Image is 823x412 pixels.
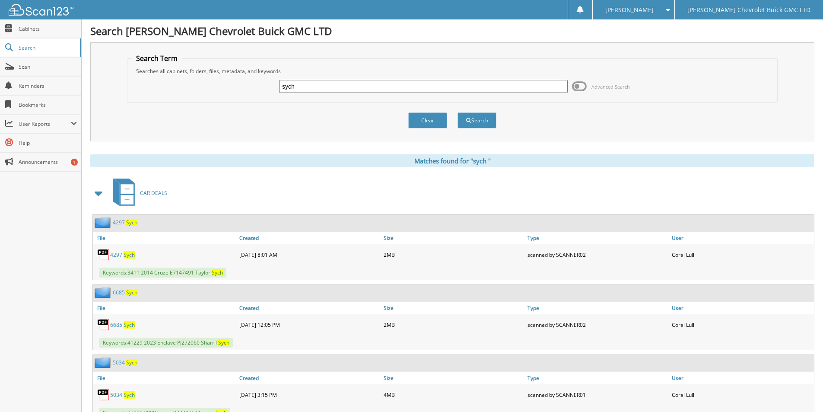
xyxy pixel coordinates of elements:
a: 5034 Sych [110,391,135,399]
h1: Search [PERSON_NAME] Chevrolet Buick GMC LTD [90,24,814,38]
a: Type [525,302,670,314]
a: Size [381,302,526,314]
a: 5034 Sych [113,359,137,366]
button: Search [458,112,496,128]
span: Search [19,44,76,51]
span: Keywords: 3 4 1 1 2 0 1 4 C r u z e E 7 1 4 7 4 9 1 T a y l o r [99,268,226,278]
span: C A R D E A L S [140,189,167,197]
span: Announcements [19,158,77,166]
div: Searches all cabinets, folders, files, metadata, and keywords [132,67,773,75]
div: Coral Lull [670,316,814,333]
legend: Search Term [132,54,182,63]
span: [PERSON_NAME] Chevrolet Buick GMC LTD [687,7,810,13]
span: User Reports [19,120,71,128]
div: 2MB [381,246,526,263]
div: scanned by SCANNER02 [525,246,670,263]
span: Help [19,139,77,147]
a: Created [237,232,381,244]
div: 4MB [381,386,526,403]
div: 2MB [381,316,526,333]
div: [DATE] 8:01 AM [237,246,381,263]
a: CAR DEALS [108,176,167,210]
a: User [670,372,814,384]
a: 6685 Sych [110,321,135,329]
img: folder2.png [95,217,113,228]
a: Type [525,372,670,384]
div: [DATE] 3:15 PM [237,386,381,403]
span: S y c h [126,289,137,296]
span: Advanced Search [591,83,630,90]
span: [PERSON_NAME] [605,7,654,13]
span: Scan [19,63,77,70]
button: Clear [408,112,447,128]
a: File [93,372,237,384]
div: Coral Lull [670,386,814,403]
a: User [670,302,814,314]
div: scanned by SCANNER02 [525,316,670,333]
span: S y c h [126,359,137,366]
div: [DATE] 12:05 PM [237,316,381,333]
img: PDF.png [97,388,110,401]
iframe: Chat Widget [780,370,823,412]
span: S y c h [212,269,223,276]
span: S y c h [126,219,137,226]
div: 1 [71,159,78,166]
span: Bookmarks [19,101,77,109]
a: User [670,232,814,244]
div: Matches found for "sych " [90,154,814,167]
a: 6685 Sych [113,289,137,296]
span: S y c h [124,391,135,399]
span: S y c h [124,321,135,329]
div: scanned by SCANNER01 [525,386,670,403]
a: Type [525,232,670,244]
a: Size [381,372,526,384]
a: 4297 Sych [110,251,135,259]
a: File [93,232,237,244]
img: scan123-logo-white.svg [9,4,73,16]
img: folder2.png [95,357,113,368]
img: folder2.png [95,287,113,298]
div: Coral Lull [670,246,814,263]
span: S y c h [218,339,229,346]
span: S y c h [124,251,135,259]
span: Cabinets [19,25,77,32]
a: Size [381,232,526,244]
span: Keywords: 4 1 2 2 9 2 0 2 3 E n c l a v e P J 2 7 2 0 6 0 S h a r r i l [99,338,233,348]
img: PDF.png [97,248,110,261]
a: 4297 Sych [113,219,137,226]
img: PDF.png [97,318,110,331]
a: Created [237,372,381,384]
a: File [93,302,237,314]
a: Created [237,302,381,314]
span: Reminders [19,82,77,89]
